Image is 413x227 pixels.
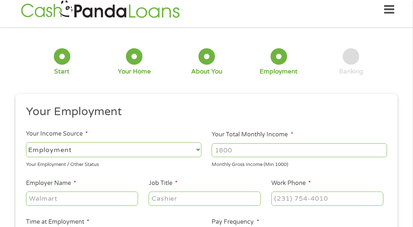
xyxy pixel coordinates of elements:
div: Start [54,68,70,76]
label: Job Title [149,179,178,187]
label: Pay Frequency [212,218,259,226]
label: Your Income Source [26,130,88,138]
input: (231) 754-4010 [271,192,383,205]
div: Employment [260,68,298,76]
label: Work Phone [271,179,311,187]
div: Monthly Gross Income (Min 1000) [212,159,387,169]
label: Time at Employment [26,218,89,226]
div: Your Employment / Other Status [26,159,201,169]
input: Cashier [149,192,261,205]
div: Your Home [118,68,151,76]
h2: Your Employment [26,105,382,119]
label: Employer Name [26,179,76,187]
label: Your Total Monthly Income [212,131,293,139]
div: Banking [339,68,363,76]
input: 1800 [212,143,387,157]
div: About You [191,68,222,76]
input: Walmart [26,192,138,205]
